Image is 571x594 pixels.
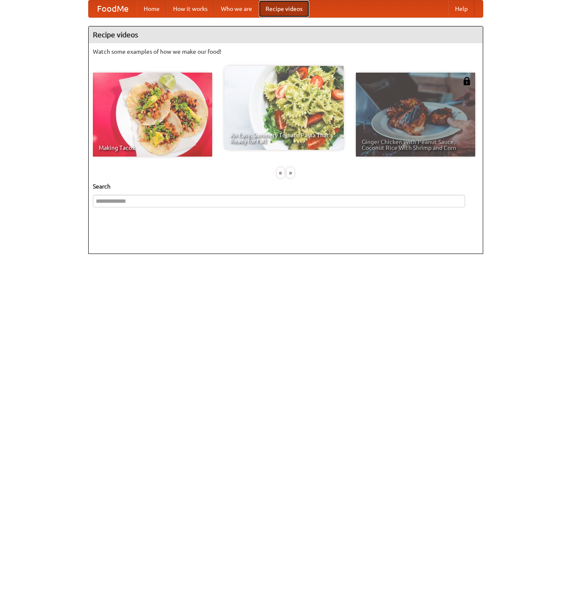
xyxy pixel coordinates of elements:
span: Making Tacos [99,145,206,151]
a: Home [137,0,166,17]
span: An Easy, Summery Tomato Pasta That's Ready for Fall [230,132,338,144]
div: « [277,167,284,178]
img: 483408.png [463,77,471,85]
p: Watch some examples of how we make our food! [93,47,479,56]
a: Help [448,0,474,17]
h5: Search [93,182,479,191]
a: How it works [166,0,214,17]
a: An Easy, Summery Tomato Pasta That's Ready for Fall [224,66,344,150]
h4: Recipe videos [89,26,483,43]
a: Recipe videos [259,0,309,17]
div: » [287,167,294,178]
a: Who we are [214,0,259,17]
a: Making Tacos [93,73,212,157]
a: FoodMe [89,0,137,17]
